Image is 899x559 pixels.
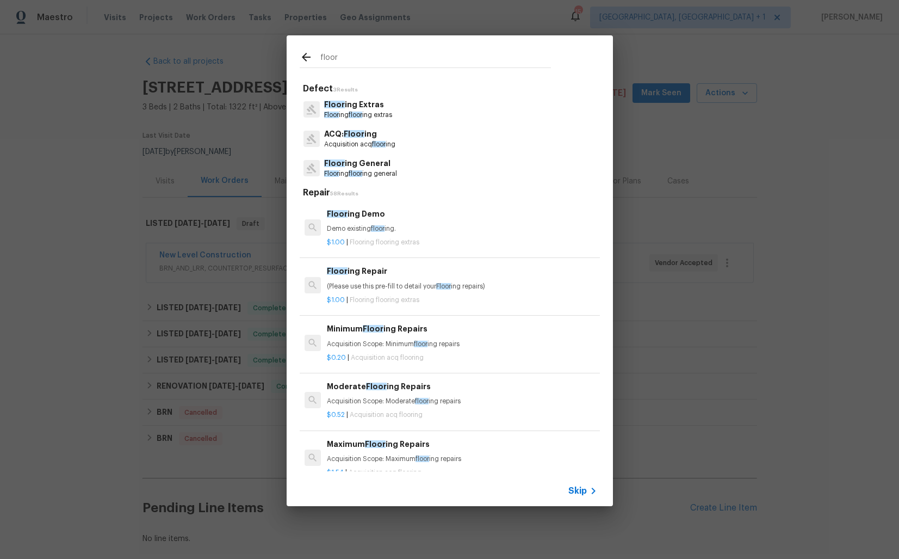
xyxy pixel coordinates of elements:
[327,297,345,303] span: $1.00
[327,340,597,349] p: Acquisition Scope: Minimum ing repairs
[327,296,597,305] p: |
[327,239,345,245] span: $1.00
[366,383,387,390] span: Floor
[324,140,395,149] p: Acquisition acq ing
[327,224,597,234] p: Demo existing ing.
[327,468,597,477] p: |
[349,112,362,118] span: floor
[327,469,344,476] span: $1.54
[349,170,362,177] span: floor
[327,438,597,450] h6: Maximum ing Repairs
[324,99,392,110] p: ing Extras
[324,101,345,108] span: Floor
[327,210,348,218] span: Floor
[372,141,386,148] span: floor
[363,325,383,333] span: Floor
[327,454,597,464] p: Acquisition Scope: Maximum ing repairs
[416,456,429,462] span: floor
[365,440,386,448] span: Floor
[327,411,345,418] span: $0.52
[414,341,427,347] span: floor
[371,225,385,232] span: floor
[327,323,597,335] h6: Minimum ing Repairs
[333,87,358,93] span: 3 Results
[327,265,597,277] h6: ing Repair
[324,159,345,167] span: Floor
[568,486,587,496] span: Skip
[324,110,392,120] p: ing ing extras
[350,297,419,303] span: Flooring flooring extras
[327,397,597,406] p: Acquisition Scope: Moderate ing repairs
[327,208,597,220] h6: ing Demo
[303,187,600,199] h5: Repair
[344,130,364,138] span: Floor
[330,191,358,196] span: 58 Results
[303,83,600,95] h5: Defect
[327,267,348,275] span: Floor
[324,112,339,118] span: Floor
[324,170,339,177] span: Floor
[327,410,597,420] p: |
[324,169,397,179] p: ing ing general
[327,380,597,392] h6: Moderate ing Repairs
[327,238,597,247] p: |
[436,283,451,290] span: Floor
[324,158,397,169] p: ing General
[320,51,551,67] input: Search issues or repairs
[327,354,346,361] span: $0.20
[349,469,421,476] span: Acquisition acq flooring
[324,128,395,140] p: ACQ: ing
[351,354,424,361] span: Acquisition acq flooring
[350,411,423,418] span: Acquisition acq flooring
[327,282,597,291] p: (Please use this pre-fill to detail your ing repairs)
[350,239,419,245] span: Flooring flooring extras
[327,353,597,363] p: |
[415,398,429,404] span: floor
